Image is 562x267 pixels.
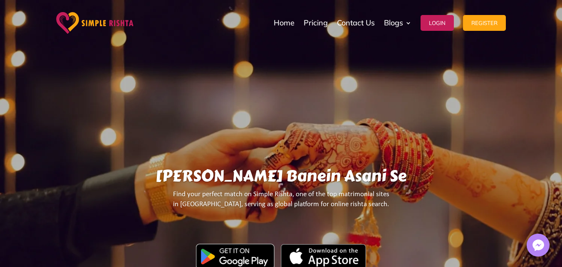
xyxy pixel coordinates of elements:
a: Blogs [384,2,411,44]
h1: [PERSON_NAME] Banein Asani Se [73,167,489,190]
a: Register [463,2,506,44]
button: Register [463,15,506,31]
a: Home [274,2,295,44]
a: Contact Us [337,2,375,44]
a: Login [421,2,454,44]
p: Find your perfect match on Simple Rishta, one of the top matrimonial sites in [GEOGRAPHIC_DATA], ... [73,190,489,217]
img: Messenger [530,237,547,254]
button: Login [421,15,454,31]
a: Pricing [304,2,328,44]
